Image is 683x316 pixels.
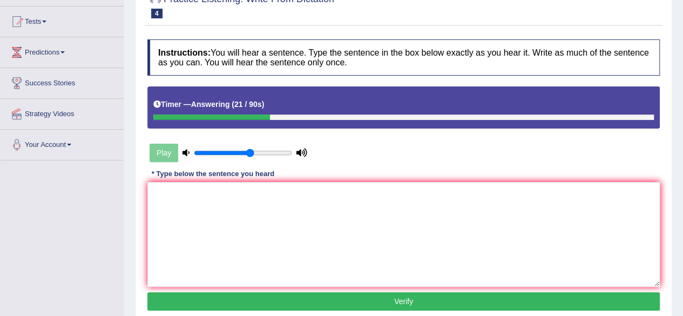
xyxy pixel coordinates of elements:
a: Success Stories [1,68,124,95]
b: 21 / 90s [234,100,262,109]
b: Instructions: [158,48,211,57]
button: Verify [147,292,660,311]
b: Answering [191,100,230,109]
a: Predictions [1,37,124,64]
a: Strategy Videos [1,99,124,126]
b: ) [262,100,265,109]
div: * Type below the sentence you heard [147,169,279,179]
a: Your Account [1,130,124,157]
b: ( [232,100,234,109]
h4: You will hear a sentence. Type the sentence in the box below exactly as you hear it. Write as muc... [147,39,660,76]
h5: Timer — [153,100,264,109]
a: Tests [1,6,124,33]
span: 4 [151,9,163,18]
